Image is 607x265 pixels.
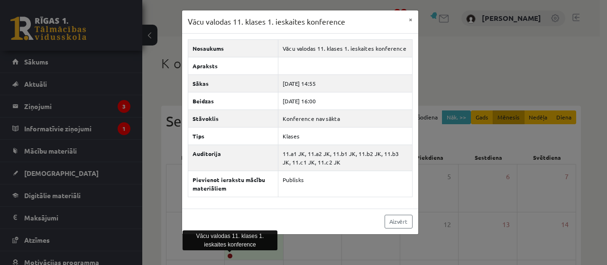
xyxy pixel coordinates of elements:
a: Aizvērt [385,215,413,228]
td: 11.a1 JK, 11.a2 JK, 11.b1 JK, 11.b2 JK, 11.b3 JK, 11.c1 JK, 11.c2 JK [278,145,412,171]
th: Auditorija [188,145,278,171]
button: × [403,10,418,28]
h3: Vācu valodas 11. klases 1. ieskaites konference [188,16,345,27]
td: [DATE] 16:00 [278,92,412,110]
th: Tips [188,127,278,145]
td: Publisks [278,171,412,197]
div: Vācu valodas 11. klases 1. ieskaites konference [183,230,277,250]
td: Vācu valodas 11. klases 1. ieskaites konference [278,39,412,57]
td: [DATE] 14:55 [278,74,412,92]
th: Apraksts [188,57,278,74]
th: Beidzas [188,92,278,110]
th: Pievienot ierakstu mācību materiāliem [188,171,278,197]
th: Sākas [188,74,278,92]
td: Konference nav sākta [278,110,412,127]
th: Nosaukums [188,39,278,57]
th: Stāvoklis [188,110,278,127]
td: Klases [278,127,412,145]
